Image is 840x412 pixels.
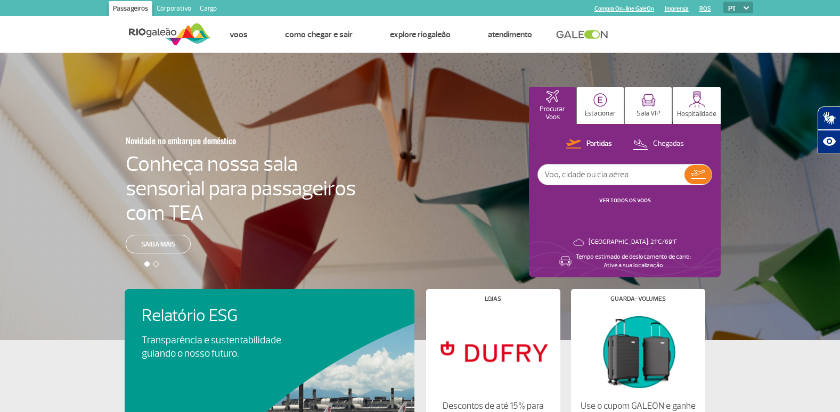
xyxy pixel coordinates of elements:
h3: Novidade no embarque doméstico [126,129,304,152]
a: Compra On-line GaleOn [594,5,654,12]
p: Procurar Voos [534,105,570,121]
img: vipRoom.svg [641,94,656,107]
img: airplaneHomeActive.svg [546,90,559,103]
p: Hospitalidade [677,110,716,118]
a: Voos [230,29,248,40]
h4: Relatório ESG [142,306,311,326]
img: Guarda-volumes [580,310,696,392]
a: Passageiros [109,1,152,18]
div: Plugin de acessibilidade da Hand Talk. [818,106,840,153]
h4: Guarda-volumes [610,296,666,302]
button: Sala VIP [625,87,672,124]
button: Hospitalidade [673,87,721,124]
img: carParkingHome.svg [593,93,607,107]
a: Cargo [195,1,221,18]
a: Corporativo [152,1,195,18]
p: [GEOGRAPHIC_DATA]: 21°C/69°F [589,238,677,246]
p: Chegadas [653,139,684,149]
a: RQS [699,5,711,12]
button: VER TODOS OS VOOS [596,196,654,205]
p: Tempo estimado de deslocamento de carro: Ative a sua localização [576,253,691,270]
button: Procurar Voos [529,87,576,124]
a: Relatório ESGTransparência e sustentabilidade guiando o nosso futuro. [142,306,397,360]
p: Estacionar [585,110,616,118]
a: Como chegar e sair [285,29,353,40]
button: Abrir recursos assistivos. [818,130,840,153]
a: Explore RIOgaleão [390,29,451,40]
button: Abrir tradutor de língua de sinais. [818,106,840,130]
input: Voo, cidade ou cia aérea [538,164,684,185]
p: Transparência e sustentabilidade guiando o nosso futuro. [142,334,293,360]
a: Atendimento [488,29,532,40]
button: Partidas [563,137,615,151]
a: VER TODOS OS VOOS [599,197,651,204]
a: Imprensa [665,5,689,12]
img: Lojas [435,310,551,392]
button: Estacionar [577,87,624,124]
p: Partidas [586,139,612,149]
img: hospitality.svg [689,91,705,108]
a: Saiba mais [126,235,191,253]
button: Chegadas [630,137,687,151]
p: Sala VIP [637,110,660,118]
h4: Lojas [485,296,501,302]
h4: Conheça nossa sala sensorial para passageiros com TEA [126,152,356,225]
